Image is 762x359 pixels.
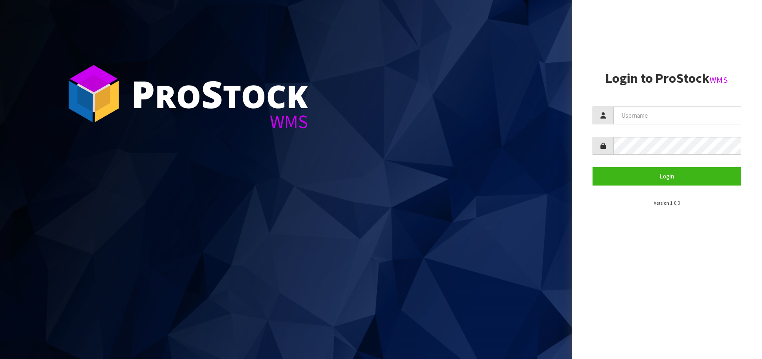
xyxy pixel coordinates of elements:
h2: Login to ProStock [593,71,742,86]
small: Version 1.0.0 [654,200,680,206]
button: Login [593,167,742,185]
div: ro tock [131,75,308,112]
div: WMS [131,112,308,131]
img: ProStock Cube [62,62,125,125]
input: Username [613,106,742,124]
small: WMS [710,74,728,85]
span: S [201,68,223,119]
span: P [131,68,155,119]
